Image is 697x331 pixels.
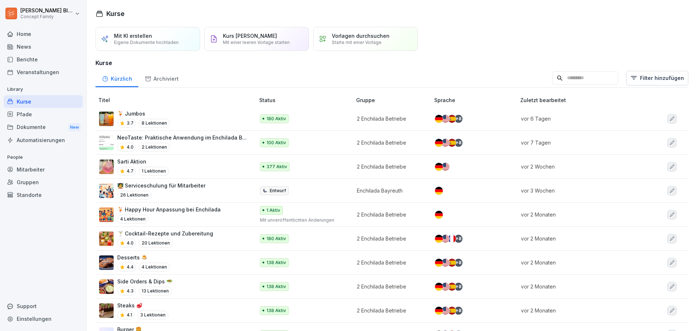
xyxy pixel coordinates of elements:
p: 2 Lektionen [139,143,170,152]
p: 2 Enchilada Betriebe [357,307,423,314]
p: 13 Lektionen [139,287,172,295]
img: us.svg [441,235,449,243]
p: Entwurf [270,187,286,194]
p: 180 Aktiv [266,235,286,242]
a: DokumenteNew [4,121,83,134]
p: Mit unveröffentlichten Änderungen [260,217,345,223]
p: 4.4 [127,264,134,270]
p: Starte mit einer Vorlage [332,40,382,45]
div: Dokumente [4,121,83,134]
p: Vorlagen durchsuchen [332,33,390,39]
p: 2 Enchilada Betriebe [357,211,423,218]
img: nx8qn3rmapljkxtmwwa2ww7f.png [99,207,114,222]
p: 4.1 [127,312,132,318]
p: 138 Aktiv [266,307,286,314]
a: Home [4,28,83,40]
p: Side Orders & Dips 🥗 [117,278,172,285]
p: 🍹 Happy Hour Anpassung bei Enchilada [117,206,221,213]
img: us.svg [441,307,449,315]
p: 100 Aktiv [266,140,286,146]
p: Gruppe [356,96,431,104]
img: de.svg [435,211,443,219]
img: es.svg [448,307,456,315]
p: 4.3 [127,288,134,294]
img: es.svg [448,283,456,291]
div: Veranstaltungen [4,66,83,78]
p: 2 Enchilada Betriebe [357,283,423,290]
div: Kurse [4,95,83,108]
p: vor 2 Monaten [521,211,637,218]
div: + 8 [455,259,462,267]
p: People [4,152,83,163]
p: 3 Lektionen [137,311,168,319]
p: 🍸 Cocktail-Rezepte und Zubereitung [117,230,213,237]
p: vor 7 Tagen [521,139,637,146]
p: vor 3 Wochen [521,187,637,194]
p: Mit KI erstellen [114,33,152,39]
div: + 8 [455,139,462,147]
p: 🍹 Jumbos [117,110,170,117]
p: [PERSON_NAME] Blaschke [20,8,73,14]
p: Kurs [PERSON_NAME] [223,33,277,39]
a: Kürzlich [95,69,138,87]
a: Pfade [4,108,83,121]
img: fr.svg [448,235,456,243]
img: us.svg [441,283,449,291]
p: 4.7 [127,168,134,174]
img: es.svg [448,139,456,147]
div: New [68,123,81,132]
div: Gruppen [4,176,83,189]
a: Berichte [4,53,83,66]
p: 138 Aktiv [266,283,286,290]
img: wi0zdn3eddgpmehvdt09frcj.png [99,255,114,270]
p: Zuletzt bearbeitet [520,96,645,104]
p: Steaks 🥩 [117,302,168,309]
img: de.svg [435,235,443,243]
img: es.svg [448,259,456,267]
a: News [4,40,83,53]
p: Library [4,84,83,95]
p: vor 2 Monaten [521,235,637,242]
div: + 8 [455,307,462,315]
div: Standorte [4,189,83,201]
img: de.svg [435,139,443,147]
img: u1h7ifad4ngu38lt5wde1o4d.png [99,303,114,318]
img: fotcvoazosie8gkdcpkanvhf.png [99,231,114,246]
p: NeoTaste: Praktische Anwendung im Enchilada Betrieb✨ [117,134,248,141]
p: 3.7 [127,120,134,126]
img: es.svg [448,115,456,123]
p: 4.0 [127,240,134,246]
a: Automatisierungen [4,134,83,146]
a: Mitarbeiter [4,163,83,176]
p: 2 Enchilada Betriebe [357,235,423,242]
div: + 8 [455,115,462,123]
img: de.svg [435,259,443,267]
p: vor 2 Monaten [521,307,637,314]
p: vor 2 Monaten [521,259,637,266]
img: de.svg [435,115,443,123]
h3: Kurse [95,58,688,67]
img: de.svg [435,163,443,171]
img: gp8yz8fubia28krowm89m86w.png [99,112,114,126]
p: Concept Family [20,14,73,19]
button: Filter hinzufügen [626,71,688,85]
p: vor 6 Tagen [521,115,637,122]
p: Desserts 🍮 [117,254,170,261]
img: us.svg [441,139,449,147]
img: us.svg [441,115,449,123]
p: 26 Lektionen [117,191,151,199]
p: 377 Aktiv [266,164,287,170]
a: Archiviert [138,69,185,87]
a: Einstellungen [4,312,83,325]
p: 180 Aktiv [266,116,286,122]
p: 1 Lektionen [139,167,169,175]
img: us.svg [441,259,449,267]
